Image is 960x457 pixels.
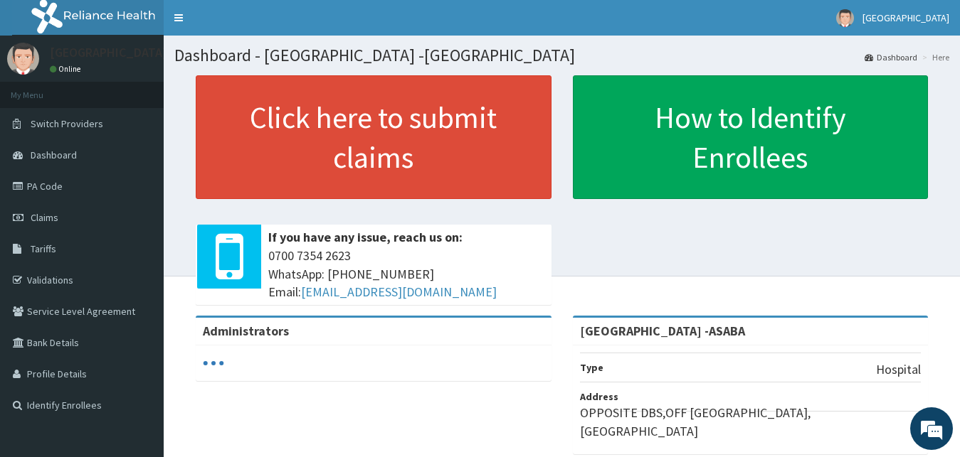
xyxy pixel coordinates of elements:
[174,46,949,65] h1: Dashboard - [GEOGRAPHIC_DATA] -[GEOGRAPHIC_DATA]
[31,117,103,130] span: Switch Providers
[7,43,39,75] img: User Image
[196,75,552,199] a: Click here to submit claims
[836,9,854,27] img: User Image
[31,242,56,255] span: Tariffs
[580,390,618,403] b: Address
[573,75,929,199] a: How to Identify Enrollees
[580,404,922,440] p: OPPOSITE DBS,OFF [GEOGRAPHIC_DATA],[GEOGRAPHIC_DATA]
[876,360,921,379] p: Hospital
[301,284,497,300] a: [EMAIL_ADDRESS][DOMAIN_NAME]
[863,11,949,24] span: [GEOGRAPHIC_DATA]
[203,323,289,339] b: Administrators
[203,353,224,374] svg: audio-loading
[865,51,917,63] a: Dashboard
[580,323,745,339] strong: [GEOGRAPHIC_DATA] -ASABA
[268,229,463,245] b: If you have any issue, reach us on:
[580,361,603,374] b: Type
[50,64,84,74] a: Online
[31,211,58,224] span: Claims
[50,46,167,59] p: [GEOGRAPHIC_DATA]
[268,247,544,301] span: 0700 7354 2623 WhatsApp: [PHONE_NUMBER] Email:
[919,51,949,63] li: Here
[31,149,77,161] span: Dashboard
